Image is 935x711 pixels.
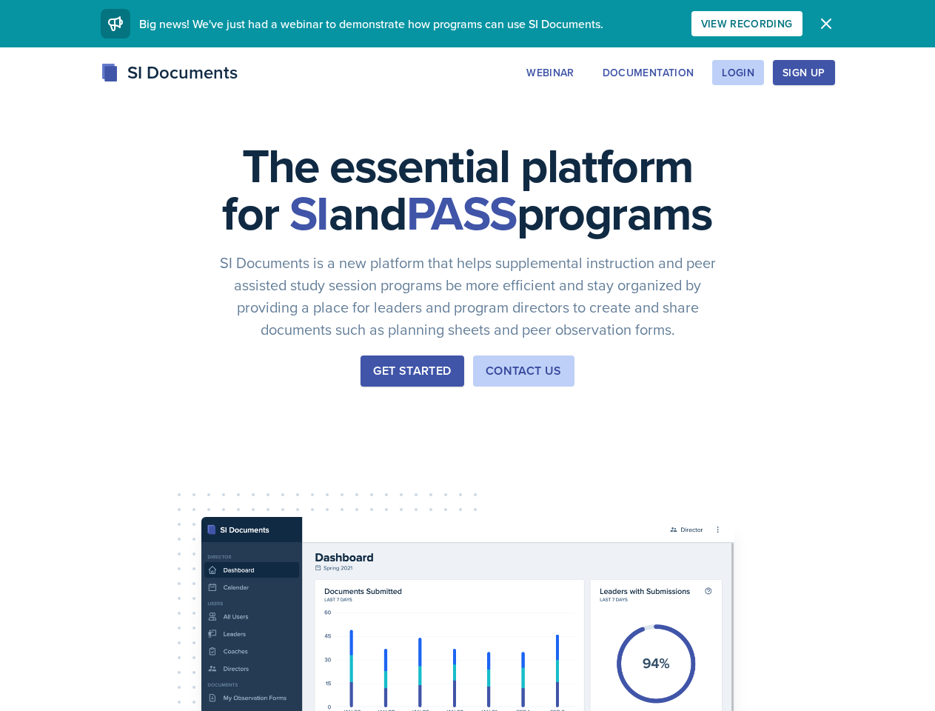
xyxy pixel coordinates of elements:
button: Sign Up [773,60,834,85]
button: Contact Us [473,355,574,387]
span: Big news! We've just had a webinar to demonstrate how programs can use SI Documents. [139,16,603,32]
div: SI Documents [101,59,238,86]
div: Contact Us [486,362,562,380]
div: Login [722,67,754,79]
div: View Recording [701,18,793,30]
div: Get Started [373,362,451,380]
div: Webinar [526,67,574,79]
button: Get Started [361,355,463,387]
div: Sign Up [782,67,825,79]
button: View Recording [691,11,802,36]
button: Documentation [593,60,704,85]
div: Documentation [603,67,694,79]
button: Login [712,60,764,85]
button: Webinar [517,60,583,85]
